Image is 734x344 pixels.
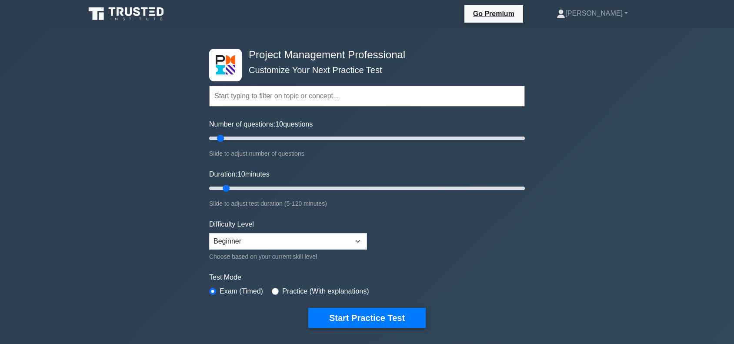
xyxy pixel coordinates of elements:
[220,286,263,297] label: Exam (Timed)
[209,86,525,107] input: Start typing to filter on topic or concept...
[468,8,520,19] a: Go Premium
[308,308,426,328] button: Start Practice Test
[209,251,367,262] div: Choose based on your current skill level
[536,5,649,22] a: [PERSON_NAME]
[209,219,254,230] label: Difficulty Level
[209,119,313,130] label: Number of questions: questions
[245,49,482,61] h4: Project Management Professional
[209,198,525,209] div: Slide to adjust test duration (5-120 minutes)
[209,148,525,159] div: Slide to adjust number of questions
[275,120,283,128] span: 10
[209,272,525,283] label: Test Mode
[282,286,369,297] label: Practice (With explanations)
[237,170,245,178] span: 10
[209,169,270,180] label: Duration: minutes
